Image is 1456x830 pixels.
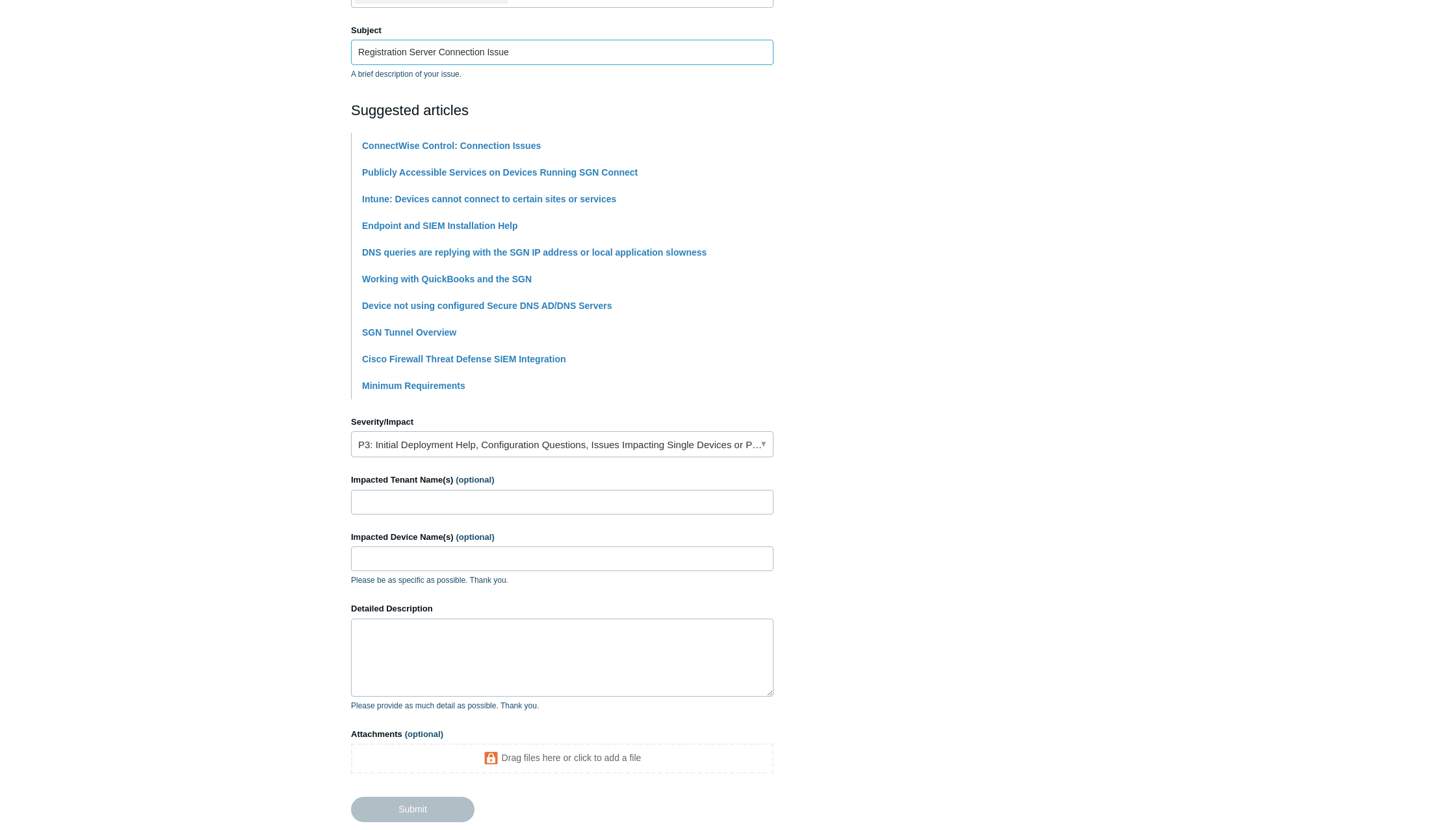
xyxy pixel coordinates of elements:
[362,247,707,258] a: DNS queries are replying with the SGN IP address or local application slowness
[362,327,456,338] a: SGN Tunnel Overview
[405,729,443,739] span: (optional)
[362,274,532,284] a: Working with QuickBooks and the SGN
[351,797,474,822] input: Submit
[456,475,494,485] span: (optional)
[351,531,773,544] label: Impacted Device Name(s)
[351,100,773,121] h2: Suggested articles
[351,431,773,457] a: P3: Initial Deployment Help, Configuration Questions, Issues Impacting Single Devices or Past Out...
[362,167,638,178] a: Publicly Accessible Services on Devices Running SGN Connect
[362,354,566,364] a: Cisco Firewall Threat Defense SIEM Integration
[362,381,465,391] a: Minimum Requirements
[362,141,541,151] a: ConnectWise Control: Connection Issues
[362,221,518,231] a: Endpoint and SIEM Installation Help
[456,532,495,542] span: (optional)
[351,416,773,429] label: Severity/Impact
[362,194,616,204] a: Intune: Devices cannot connect to certain sites or services
[351,700,773,712] p: Please provide as much detail as possible. Thank you.
[351,728,773,741] label: Attachments
[351,574,773,586] p: Please be as specific as possible. Thank you.
[362,301,612,311] a: Device not using configured Secure DNS AD/DNS Servers
[351,602,773,615] label: Detailed Description
[351,24,773,37] label: Subject
[351,68,773,80] p: A brief description of your issue.
[351,474,773,487] label: Impacted Tenant Name(s)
